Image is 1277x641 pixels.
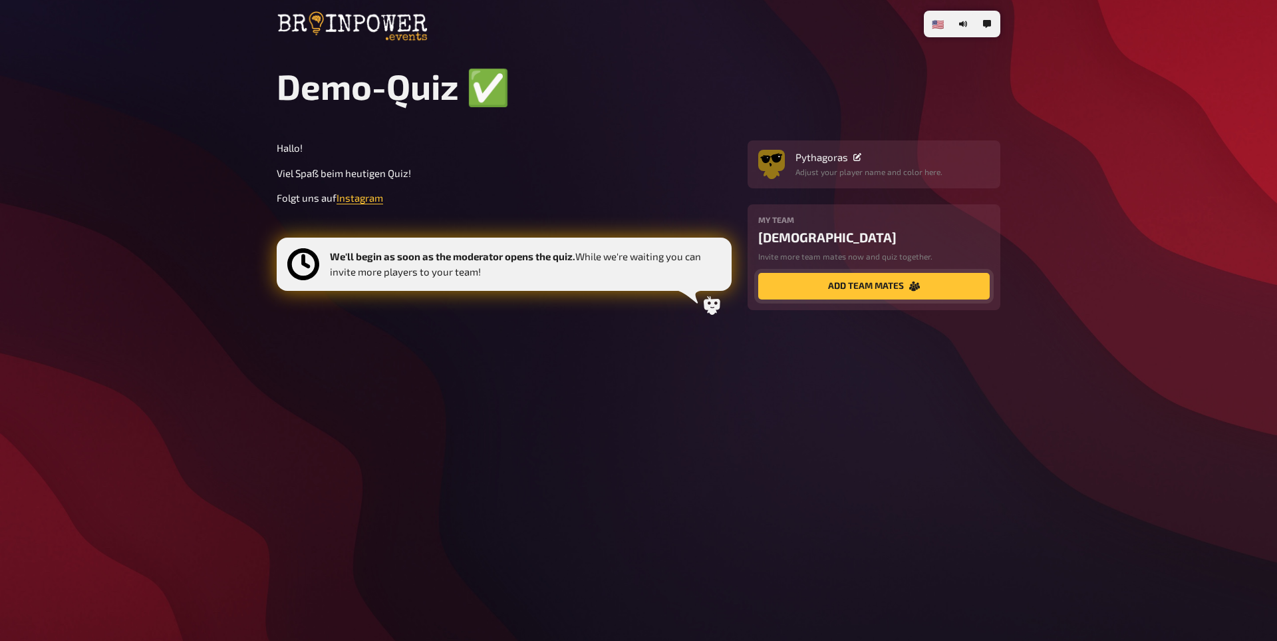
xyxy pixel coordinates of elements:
[758,273,990,300] button: add team mates
[277,167,411,179] span: Viel Spaß beim heutigen Quiz!
[795,151,848,163] span: Pythagoras
[758,230,990,245] div: [DEMOGRAPHIC_DATA]
[758,151,785,178] button: Avatar
[330,250,575,262] b: We'll begin as soon as the moderator opens the quiz.
[926,13,950,35] li: 🇺🇸
[330,249,721,279] p: While we're waiting you can invite more players to your team!
[337,192,383,204] a: Instagram
[758,215,990,224] h4: My team
[795,166,942,178] p: Adjust your player name and color here.
[758,147,785,174] img: Avatar
[277,142,303,154] span: Hallo!
[277,192,337,204] span: Folgt uns auf
[277,65,1000,108] h1: Demo-Quiz ✅​
[758,250,990,262] p: Invite more team mates now and quiz together.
